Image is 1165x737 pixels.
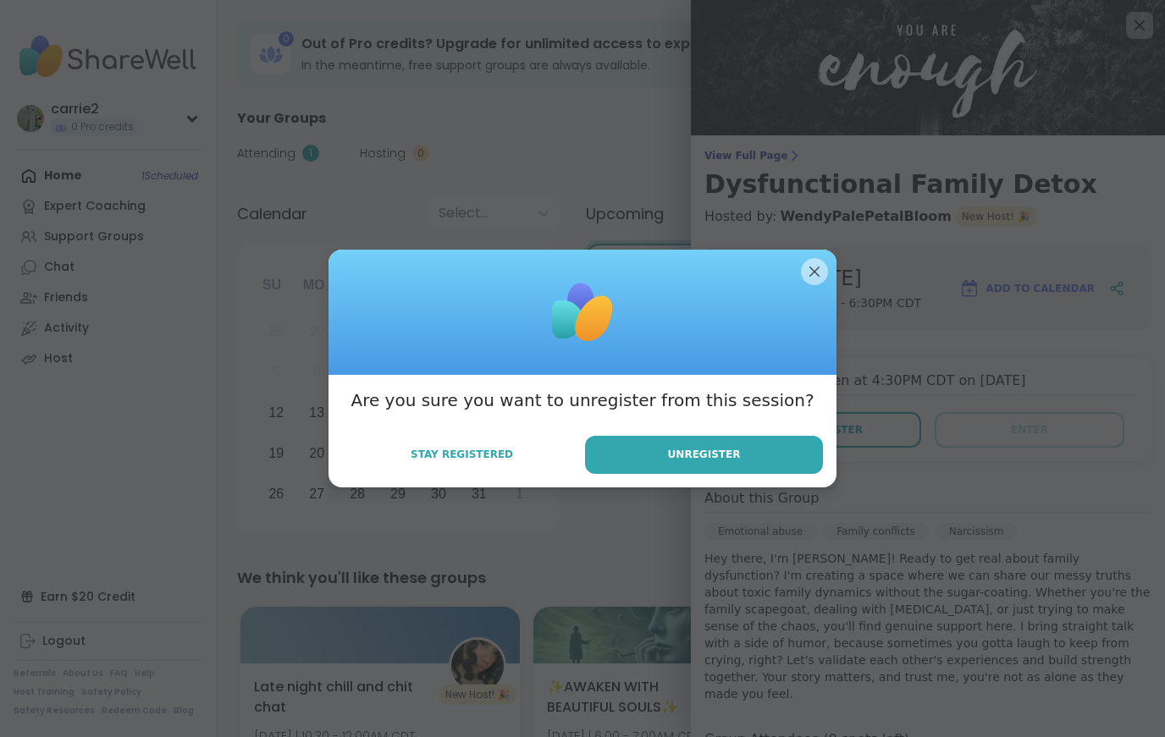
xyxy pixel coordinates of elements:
[351,388,814,412] h3: Are you sure you want to unregister from this session?
[342,437,582,472] button: Stay Registered
[540,270,625,355] img: ShareWell Logomark
[585,436,823,474] button: Unregister
[668,447,741,462] span: Unregister
[411,447,513,462] span: Stay Registered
